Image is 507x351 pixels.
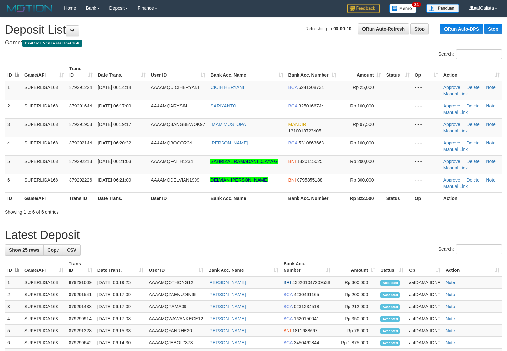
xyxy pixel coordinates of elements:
[406,276,443,289] td: aafDAMAIIDNF
[380,340,400,346] span: Accepted
[69,140,92,145] span: 879292144
[9,247,39,253] span: Show 25 rows
[466,159,479,164] a: Delete
[5,81,22,100] td: 1
[406,313,443,325] td: aafDAMAIIDNF
[384,192,412,204] th: Status
[209,292,246,297] a: [PERSON_NAME]
[209,304,246,309] a: [PERSON_NAME]
[412,81,441,100] td: - - -
[95,301,146,313] td: [DATE] 06:17:09
[146,276,206,289] td: AAAAMQOTHONG12
[95,289,146,301] td: [DATE] 06:17:09
[66,258,95,276] th: Trans ID: activate to sort column ascending
[305,26,351,31] span: Refreshing in:
[5,137,22,155] td: 4
[5,229,502,242] h1: Latest Deposit
[5,3,54,13] img: MOTION_logo.png
[333,289,378,301] td: Rp 200,000
[288,85,298,90] span: BCA
[438,49,502,59] label: Search:
[466,177,479,182] a: Delete
[67,192,95,204] th: Trans ID
[426,4,459,13] img: panduan.png
[446,316,455,321] a: Note
[281,258,333,276] th: Bank Acc. Number: activate to sort column ascending
[66,276,95,289] td: 879291609
[284,328,291,333] span: BNI
[22,192,67,204] th: Game/API
[210,122,246,127] a: IMAM MUSTOPA
[69,122,92,127] span: 879291953
[443,85,460,90] a: Approve
[151,140,192,145] span: AAAAMQBOCOR24
[284,280,291,285] span: BRI
[412,118,441,137] td: - - -
[284,340,293,345] span: BCA
[353,85,374,90] span: Rp 25,000
[384,63,412,81] th: Status: activate to sort column ascending
[288,103,298,108] span: BCA
[358,23,409,34] a: Run Auto-Refresh
[443,103,460,108] a: Approve
[443,128,468,133] a: Manual Link
[350,103,374,108] span: Rp 100,000
[63,244,81,256] a: CSV
[5,289,22,301] td: 2
[22,81,67,100] td: SUPERLIGA168
[288,140,298,145] span: BCA
[148,63,208,81] th: User ID: activate to sort column ascending
[406,325,443,337] td: aafDAMAIIDNF
[43,244,63,256] a: Copy
[339,63,384,81] th: Amount: activate to sort column ascending
[406,337,443,349] td: aafDAMAIIDNF
[66,289,95,301] td: 879291541
[98,85,131,90] span: [DATE] 06:14:14
[66,337,95,349] td: 879290642
[146,313,206,325] td: AAAAMQWAWANKECE12
[5,337,22,349] td: 6
[22,289,66,301] td: SUPERLIGA168
[406,258,443,276] th: Op: activate to sort column ascending
[284,316,293,321] span: BCA
[151,122,205,127] span: AAAAMQBANGBEWOK97
[406,301,443,313] td: aafDAMAIIDNF
[5,301,22,313] td: 3
[69,159,92,164] span: 879292213
[486,103,496,108] a: Note
[209,328,246,333] a: [PERSON_NAME]
[5,325,22,337] td: 5
[486,140,496,145] a: Note
[47,247,59,253] span: Copy
[151,103,187,108] span: AAAAMQARYSIN
[286,63,339,81] th: Bank Acc. Number: activate to sort column ascending
[22,174,67,192] td: SUPERLIGA168
[339,192,384,204] th: Rp 822.500
[286,192,339,204] th: Bank Acc. Number
[333,325,378,337] td: Rp 76,000
[443,122,460,127] a: Approve
[380,292,400,298] span: Accepted
[5,63,22,81] th: ID: activate to sort column descending
[5,118,22,137] td: 3
[98,159,131,164] span: [DATE] 06:21:03
[22,313,66,325] td: SUPERLIGA168
[151,85,199,90] span: AAAAMQCICIHERYANI
[438,244,502,254] label: Search:
[298,140,324,145] span: Copy 5310863663 to clipboard
[288,122,308,127] span: MANDIRI
[440,24,483,34] a: Run Auto-DPS
[412,63,441,81] th: Op: activate to sort column ascending
[22,337,66,349] td: SUPERLIGA168
[210,140,248,145] a: [PERSON_NAME]
[208,63,285,81] th: Bank Acc. Name: activate to sort column ascending
[380,280,400,286] span: Accepted
[486,122,496,127] a: Note
[210,159,278,164] a: SAHRIZAL RAMADANI DJAYA G
[5,40,502,46] h4: Game:
[292,280,330,285] span: Copy 436201047209538 to clipboard
[22,301,66,313] td: SUPERLIGA168
[441,192,502,204] th: Action
[95,192,148,204] th: Date Trans.
[5,23,502,36] h1: Deposit List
